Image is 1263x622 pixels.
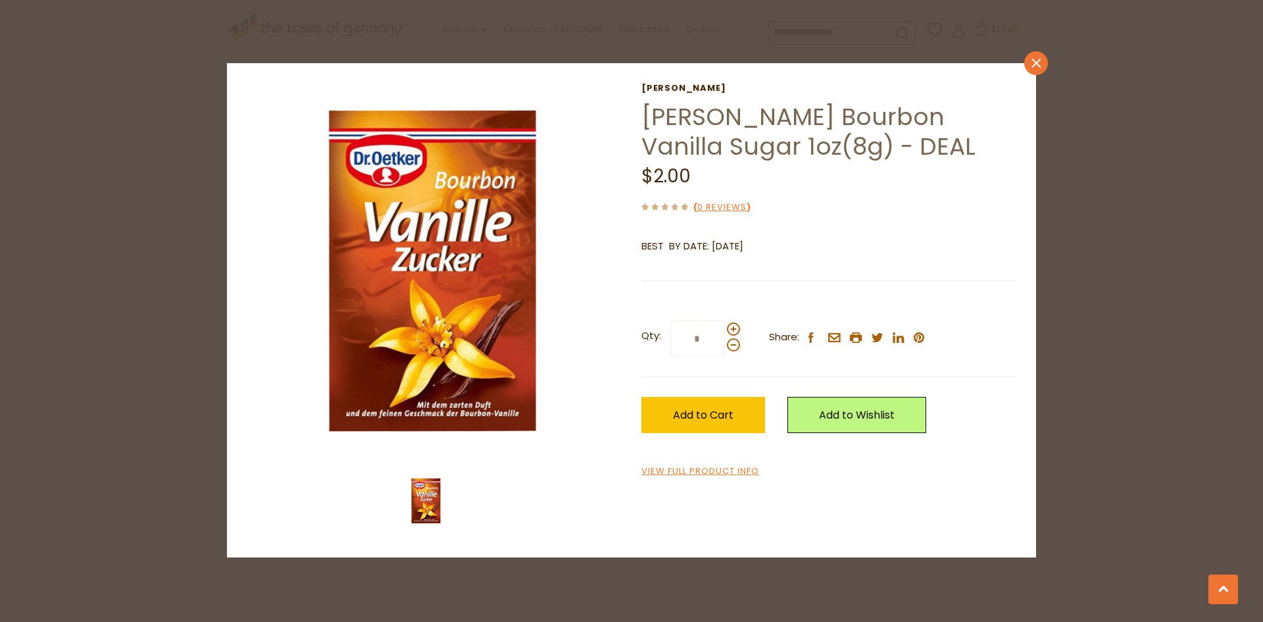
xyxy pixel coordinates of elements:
a: [PERSON_NAME] [641,83,1016,93]
a: [PERSON_NAME] Bourbon Vanilla Sugar 1oz(8g) - DEAL [641,100,976,163]
strong: Qty: [641,328,661,344]
span: Share: [769,329,799,346]
span: $2.00 [641,163,691,189]
a: 0 Reviews [697,201,747,215]
a: View Full Product Info [641,465,759,479]
p: BEST BY DATE: [DATE] [641,238,1016,255]
span: Add to Cart [673,407,733,423]
button: Add to Cart [641,397,765,433]
a: Add to Wishlist [787,397,926,433]
img: Dr. Oetker Bourbon Vanilla Sugar [247,83,622,459]
input: Qty: [670,321,724,357]
span: ( ) [693,201,751,213]
img: Dr. Oetker Bourbon Vanilla Sugar [400,475,453,527]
